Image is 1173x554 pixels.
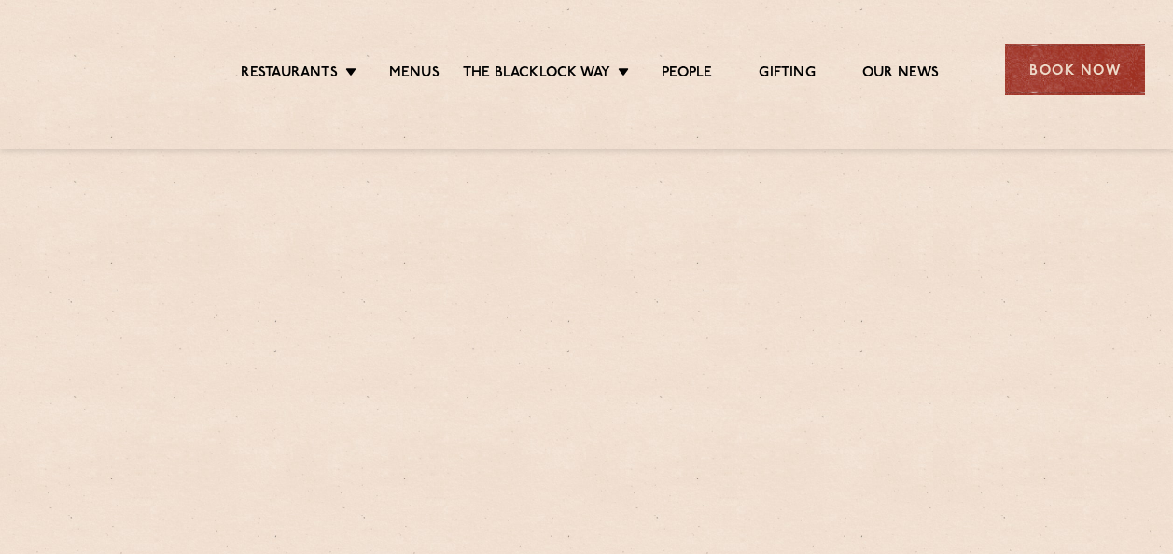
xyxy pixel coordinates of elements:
[862,64,940,85] a: Our News
[389,64,440,85] a: Menus
[1005,44,1145,95] div: Book Now
[662,64,712,85] a: People
[759,64,815,85] a: Gifting
[241,64,338,85] a: Restaurants
[463,64,610,85] a: The Blacklock Way
[28,18,184,121] img: svg%3E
